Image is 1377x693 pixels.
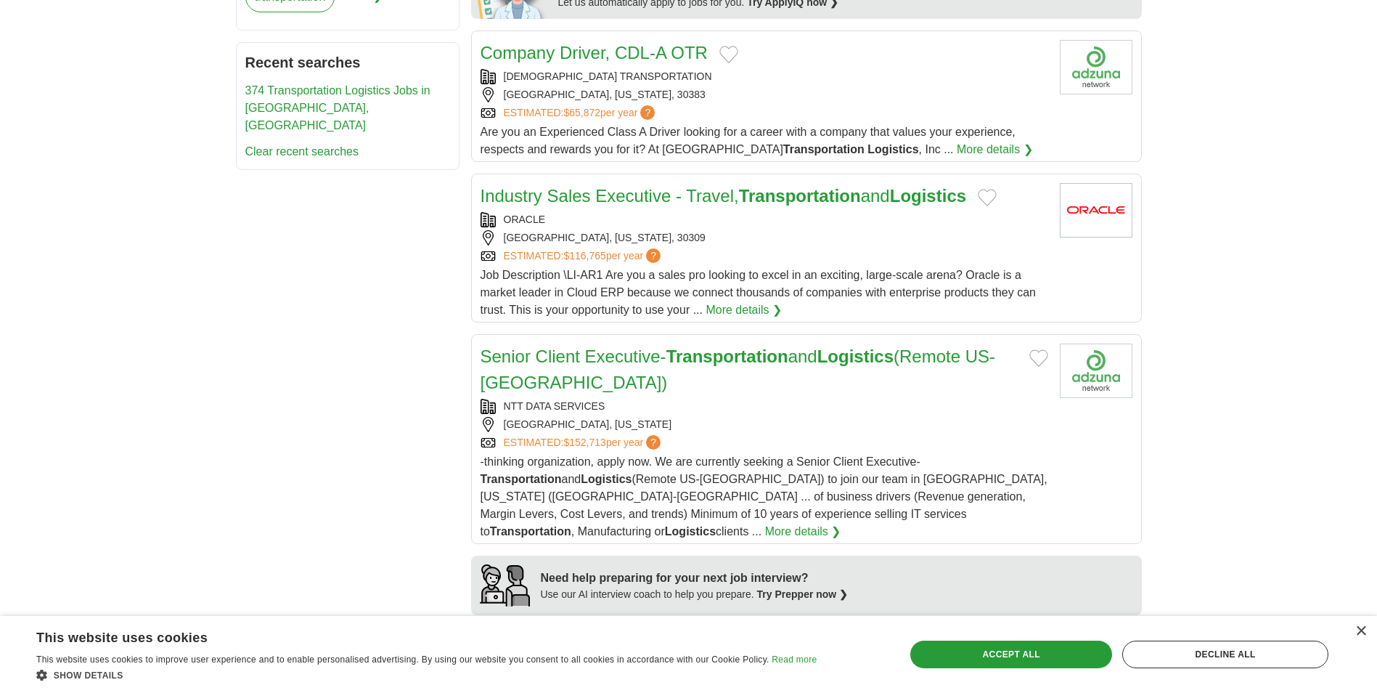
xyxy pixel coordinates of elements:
[890,186,966,206] strong: Logistics
[1060,183,1132,238] img: Oracle logo
[481,186,967,206] a: Industry Sales Executive - Travel,TransportationandLogistics
[783,143,865,155] strong: Transportation
[481,269,1036,316] span: Job Description \LI-AR1 Are you a sales pro looking to excel in an exciting, large-scale arena? O...
[772,654,817,665] a: Read more, opens a new window
[646,248,661,263] span: ?
[504,248,664,264] a: ESTIMATED:$116,765per year?
[1060,344,1132,398] img: Company logo
[504,105,658,121] a: ESTIMATED:$65,872per year?
[36,625,780,647] div: This website uses cookies
[666,346,788,366] strong: Transportation
[541,570,849,587] div: Need help preparing for your next job interview?
[563,250,605,262] span: $116,765
[245,52,450,73] h2: Recent searches
[765,523,841,540] a: More details ❯
[867,143,918,155] strong: Logistics
[245,84,430,131] a: 374 Transportation Logistics Jobs in [GEOGRAPHIC_DATA], [GEOGRAPHIC_DATA]
[910,641,1112,668] div: Accept all
[1355,626,1366,637] div: Close
[481,417,1048,432] div: [GEOGRAPHIC_DATA], [US_STATE]
[581,473,632,485] strong: Logistics
[481,473,562,485] strong: Transportation
[481,69,1048,84] div: [DEMOGRAPHIC_DATA] TRANSPORTATION
[957,141,1033,158] a: More details ❯
[817,346,894,366] strong: Logistics
[978,189,997,206] button: Add to favorite jobs
[504,214,546,225] a: ORACLE
[504,435,664,450] a: ESTIMATED:$152,713per year?
[481,455,1047,538] span: -thinking organization, apply now. We are currently seeking a Senior Client Executive- and (Remot...
[481,87,1048,102] div: [GEOGRAPHIC_DATA], [US_STATE], 30383
[563,107,600,118] span: $65,872
[481,399,1048,414] div: NTT DATA SERVICES
[563,437,605,448] span: $152,713
[1029,349,1048,367] button: Add to favorite jobs
[54,670,123,681] span: Show details
[481,346,996,392] a: Senior Client Executive-TransportationandLogistics(Remote US-[GEOGRAPHIC_DATA])
[665,525,716,538] strong: Logistics
[481,43,708,62] a: Company Driver, CDL-A OTR
[1060,40,1132,94] img: Company logo
[719,46,738,63] button: Add to favorite jobs
[36,668,817,682] div: Show details
[739,186,861,206] strong: Transportation
[541,587,849,602] div: Use our AI interview coach to help you prepare.
[757,588,849,600] a: Try Prepper now ❯
[481,230,1048,246] div: [GEOGRAPHIC_DATA], [US_STATE], 30309
[646,435,661,450] span: ?
[1122,641,1328,668] div: Decline all
[490,525,571,538] strong: Transportation
[640,105,655,120] span: ?
[36,654,769,665] span: This website uses cookies to improve user experience and to enable personalised advertising. By u...
[706,301,782,319] a: More details ❯
[245,145,359,158] a: Clear recent searches
[481,126,1016,155] span: Are you an Experienced Class A Driver looking for a career with a company that values your experi...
